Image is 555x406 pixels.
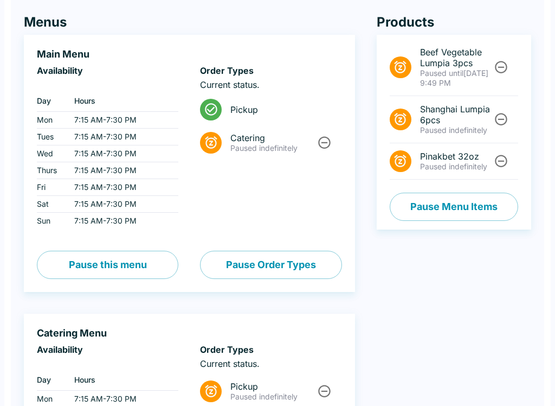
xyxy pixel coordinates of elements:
[420,162,492,172] p: Paused indefinitely
[37,251,178,279] button: Pause this menu
[200,358,341,369] p: Current status.
[230,381,315,392] span: Pickup
[200,65,341,76] h6: Order Types
[200,344,341,355] h6: Order Types
[420,47,492,68] span: Beef Vegetable Lumpia 3pcs
[37,179,66,196] td: Fri
[37,145,66,162] td: Wed
[66,112,179,129] td: 7:15 AM - 7:30 PM
[37,344,178,355] h6: Availability
[200,79,341,90] p: Current status.
[420,104,492,125] span: Shanghai Lumpia 6pcs
[230,132,315,143] span: Catering
[230,104,333,115] span: Pickup
[66,162,179,179] td: 7:15 AM - 7:30 PM
[37,112,66,129] td: Mon
[37,196,66,213] td: Sat
[491,151,511,171] button: Unpause
[37,129,66,145] td: Tues
[491,109,511,129] button: Unpause
[37,79,178,90] p: ‏
[420,151,492,162] span: Pinakbet 32oz
[66,213,179,230] td: 7:15 AM - 7:30 PM
[314,132,334,153] button: Unpause
[420,125,492,135] p: Paused indefinitely
[66,179,179,196] td: 7:15 AM - 7:30 PM
[37,369,66,391] th: Day
[66,90,179,112] th: Hours
[230,143,315,153] p: Paused indefinitely
[377,14,531,30] h4: Products
[37,162,66,179] td: Thurs
[230,392,315,402] p: Paused indefinitely
[66,145,179,162] td: 7:15 AM - 7:30 PM
[37,358,178,369] p: ‏
[37,213,66,230] td: Sun
[66,369,179,391] th: Hours
[200,251,341,279] button: Pause Order Types
[420,68,492,88] p: [DATE] 9:49 PM
[66,196,179,213] td: 7:15 AM - 7:30 PM
[491,57,511,77] button: Unpause
[314,381,334,401] button: Unpause
[24,14,355,30] h4: Menus
[37,90,66,112] th: Day
[37,65,178,76] h6: Availability
[390,193,518,221] button: Pause Menu Items
[420,68,463,78] span: Paused until
[66,129,179,145] td: 7:15 AM - 7:30 PM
